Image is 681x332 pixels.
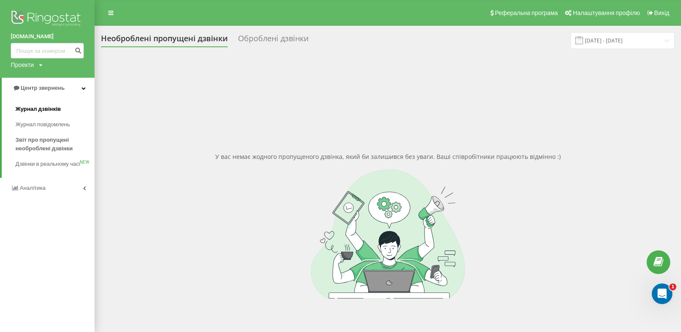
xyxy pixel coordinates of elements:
div: Проекти [11,61,34,69]
span: Вихід [654,9,669,16]
div: Оброблені дзвінки [238,34,308,47]
a: Звіт про пропущені необроблені дзвінки [15,132,95,156]
span: 1 [669,283,676,290]
iframe: Intercom live chat [652,283,672,304]
a: Центр звернень [2,78,95,98]
img: Ringostat logo [11,9,84,30]
span: Реферальна програма [495,9,558,16]
a: Дзвінки в реальному часіNEW [15,156,95,172]
span: Журнал дзвінків [15,105,61,113]
div: Необроблені пропущені дзвінки [101,34,228,47]
input: Пошук за номером [11,43,84,58]
span: Звіт про пропущені необроблені дзвінки [15,136,90,153]
span: Аналiтика [20,185,46,191]
a: [DOMAIN_NAME] [11,32,84,41]
span: Центр звернень [21,85,64,91]
a: Журнал дзвінків [15,101,95,117]
a: Журнал повідомлень [15,117,95,132]
span: Журнал повідомлень [15,120,70,129]
span: Налаштування профілю [573,9,640,16]
span: Дзвінки в реальному часі [15,160,80,168]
